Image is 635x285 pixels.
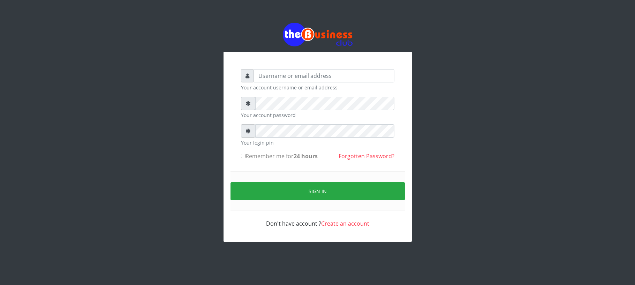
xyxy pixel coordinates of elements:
[254,69,394,82] input: Username or email address
[230,182,405,200] button: Sign in
[294,152,318,160] b: 24 hours
[241,154,245,158] input: Remember me for24 hours
[339,152,394,160] a: Forgotten Password?
[241,152,318,160] label: Remember me for
[241,84,394,91] small: Your account username or email address
[241,111,394,119] small: Your account password
[321,220,369,227] a: Create an account
[241,139,394,146] small: Your login pin
[241,211,394,228] div: Don't have account ?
